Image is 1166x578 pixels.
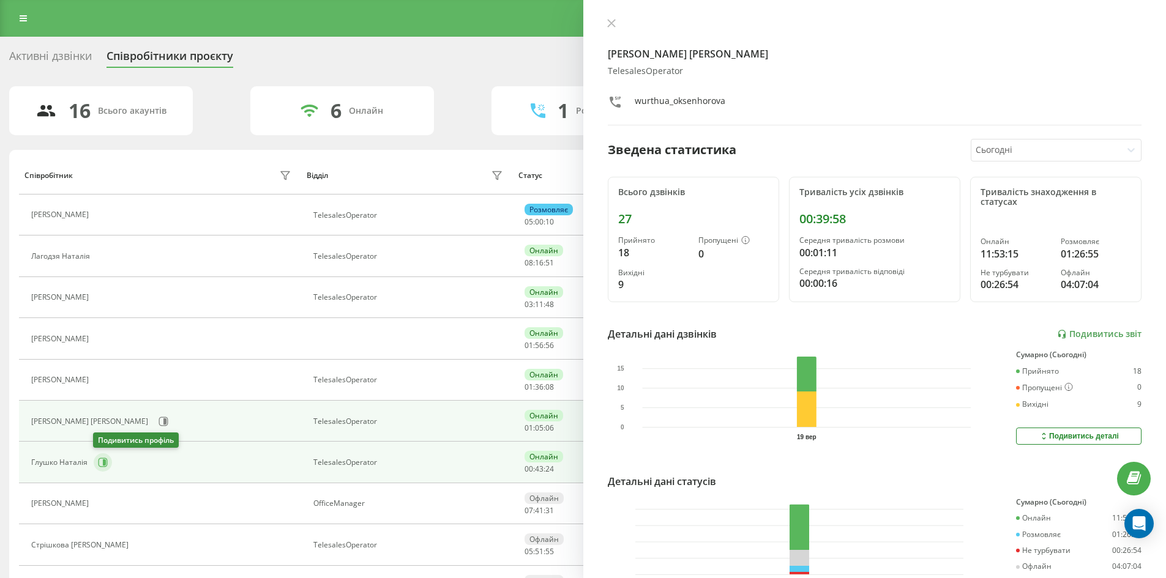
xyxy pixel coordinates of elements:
div: Лагодзя Наталія [31,252,93,261]
div: 00:26:54 [981,277,1051,292]
div: [PERSON_NAME] [31,499,92,508]
div: Не турбувати [981,269,1051,277]
div: Тривалість усіх дзвінків [799,187,950,198]
div: 04:07:04 [1112,562,1142,571]
div: 0 [698,246,769,261]
div: wurthua_oksenhorova [635,95,725,113]
div: Сумарно (Сьогодні) [1016,498,1142,506]
span: 55 [545,546,554,557]
button: Подивитись деталі [1016,428,1142,445]
div: TelesalesOperator [313,376,506,384]
div: Розмовляє [1061,237,1131,246]
span: 00 [525,464,533,474]
span: 07 [525,505,533,516]
span: 56 [535,340,544,350]
text: 5 [620,404,624,411]
span: 05 [525,546,533,557]
div: Детальні дані статусів [608,474,716,489]
div: 27 [618,212,769,226]
div: [PERSON_NAME] [PERSON_NAME] [31,417,151,426]
span: 56 [545,340,554,350]
div: 00:26:54 [1112,546,1142,555]
text: 0 [620,424,624,431]
div: Статус [518,171,542,180]
span: 31 [545,505,554,516]
div: 01:26:55 [1061,246,1131,261]
span: 24 [545,464,554,474]
div: [PERSON_NAME] [31,210,92,219]
div: Не турбувати [1016,546,1071,555]
span: 01 [525,423,533,433]
div: TelesalesOperator [313,293,506,302]
div: TelesalesOperator [608,66,1142,76]
div: Подивитись профіль [93,432,179,448]
span: 51 [545,258,554,268]
div: Прийнято [618,236,689,245]
div: 9 [618,277,689,292]
div: TelesalesOperator [313,541,506,549]
div: Онлайн [1016,514,1051,522]
div: Онлайн [525,451,563,462]
div: : : [525,547,554,556]
span: 11 [535,299,544,309]
div: : : [525,259,554,267]
span: 01 [525,340,533,350]
div: Середня тривалість відповіді [799,267,950,276]
div: 9 [1137,400,1142,409]
div: 16 [69,99,91,122]
span: 08 [525,258,533,268]
div: Активні дзвінки [9,50,92,69]
div: Онлайн [525,245,563,256]
span: 36 [535,382,544,392]
div: TelesalesOperator [313,211,506,220]
span: 43 [535,464,544,474]
div: Детальні дані дзвінків [608,327,717,341]
text: 19 вер [797,434,817,440]
div: 6 [331,99,342,122]
div: Онлайн [349,106,383,116]
div: : : [525,300,554,309]
div: Всього дзвінків [618,187,769,198]
span: 05 [535,423,544,433]
div: Розмовляє [525,204,573,215]
div: Вихідні [618,269,689,277]
div: : : [525,465,554,473]
div: 11:53:15 [1112,514,1142,522]
div: : : [525,506,554,515]
div: Всього акаунтів [98,106,166,116]
div: Онлайн [981,237,1051,246]
div: 0 [1137,383,1142,393]
div: Розмовляє [1016,530,1061,539]
div: 18 [1133,367,1142,376]
div: Офлайн [525,492,564,504]
div: Співробітник [24,171,73,180]
a: Подивитись звіт [1057,329,1142,339]
div: TelesalesOperator [313,458,506,467]
div: Подивитись деталі [1039,431,1119,441]
div: Сумарно (Сьогодні) [1016,350,1142,359]
div: 01:26:55 [1112,530,1142,539]
span: 16 [535,258,544,268]
span: 41 [535,505,544,516]
div: 04:07:04 [1061,277,1131,292]
span: 10 [545,217,554,227]
div: 00:39:58 [799,212,950,226]
span: 00 [535,217,544,227]
div: Відділ [307,171,328,180]
div: [PERSON_NAME] [31,376,92,384]
div: Офлайн [525,533,564,545]
div: Розмовляють [576,106,635,116]
div: 00:01:11 [799,245,950,260]
span: 01 [525,382,533,392]
div: Офлайн [1016,562,1052,571]
div: TelesalesOperator [313,417,506,426]
text: 15 [617,365,624,372]
div: Онлайн [525,327,563,339]
span: 03 [525,299,533,309]
div: OfficeManager [313,499,506,508]
div: Пропущені [1016,383,1073,393]
div: Онлайн [525,286,563,298]
div: Стрішкова [PERSON_NAME] [31,541,132,549]
div: Офлайн [1061,269,1131,277]
span: 08 [545,382,554,392]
